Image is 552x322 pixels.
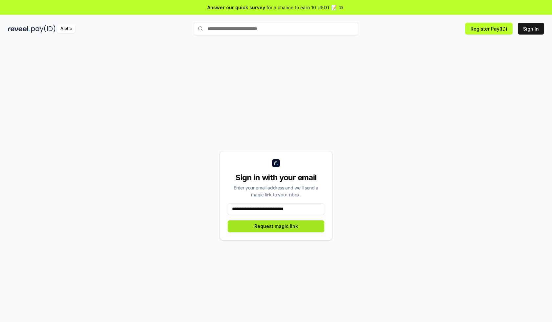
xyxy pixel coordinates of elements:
span: Answer our quick survey [207,4,265,11]
img: logo_small [272,159,280,167]
button: Request magic link [228,220,324,232]
img: pay_id [31,25,56,33]
img: reveel_dark [8,25,30,33]
button: Sign In [518,23,544,35]
div: Sign in with your email [228,172,324,183]
span: for a chance to earn 10 USDT 📝 [266,4,337,11]
div: Enter your email address and we’ll send a magic link to your inbox. [228,184,324,198]
div: Alpha [57,25,75,33]
button: Register Pay(ID) [465,23,513,35]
